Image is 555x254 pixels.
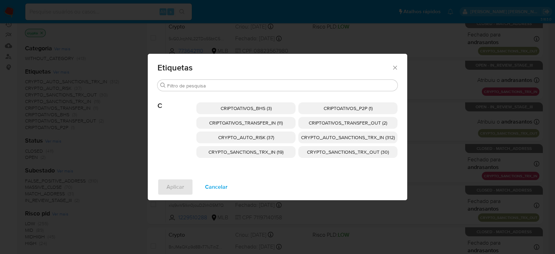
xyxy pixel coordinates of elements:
[298,102,398,114] div: CRIPTOATIVOS_P2P (1)
[392,64,398,70] button: Fechar
[160,83,166,88] button: Buscar
[298,146,398,158] div: CRYPTO_SANCTIONS_TRX_OUT (30)
[196,179,237,195] button: Cancelar
[196,117,296,129] div: CRIPTOATIVOS_TRANSFER_IN (11)
[157,63,392,72] span: Etiquetas
[209,119,283,126] span: CRIPTOATIVOS_TRANSFER_IN (11)
[218,134,274,141] span: CRYPTO_AUTO_RISK (37)
[298,117,398,129] div: CRIPTOATIVOS_TRANSFER_OUT (2)
[205,179,228,195] span: Cancelar
[221,105,272,112] span: CRIPTOATIVOS_BHS (3)
[301,134,395,141] span: CRYPTO_AUTO_SANCTIONS_TRX_IN (312)
[196,132,296,143] div: CRYPTO_AUTO_RISK (37)
[157,91,196,110] span: C
[196,146,296,158] div: CRYPTO_SANCTIONS_TRX_IN (19)
[167,83,395,89] input: Filtro de pesquisa
[196,102,296,114] div: CRIPTOATIVOS_BHS (3)
[324,105,373,112] span: CRIPTOATIVOS_P2P (1)
[309,119,387,126] span: CRIPTOATIVOS_TRANSFER_OUT (2)
[307,149,389,155] span: CRYPTO_SANCTIONS_TRX_OUT (30)
[208,149,283,155] span: CRYPTO_SANCTIONS_TRX_IN (19)
[298,132,398,143] div: CRYPTO_AUTO_SANCTIONS_TRX_IN (312)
